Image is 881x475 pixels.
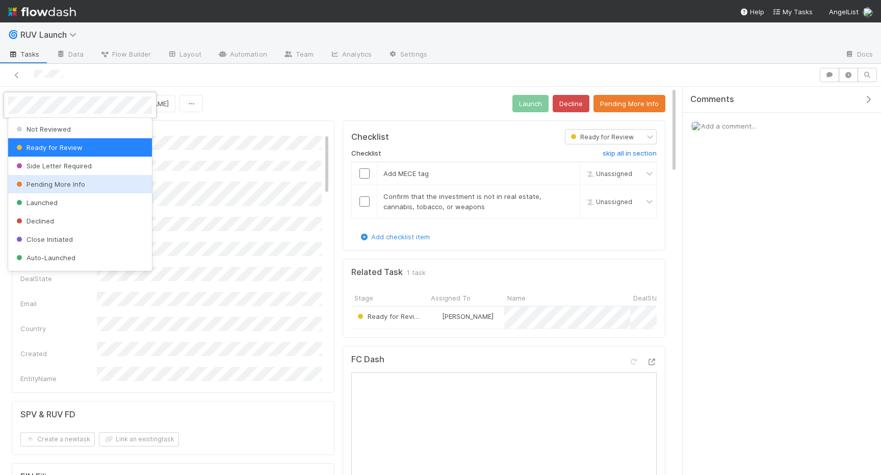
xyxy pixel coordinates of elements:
[14,143,83,152] span: Ready for Review
[14,162,92,170] span: Side Letter Required
[14,217,54,225] span: Declined
[14,235,73,243] span: Close Initiated
[14,198,58,207] span: Launched
[14,180,85,188] span: Pending More Info
[14,254,75,262] span: Auto-Launched
[14,125,71,133] span: Not Reviewed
